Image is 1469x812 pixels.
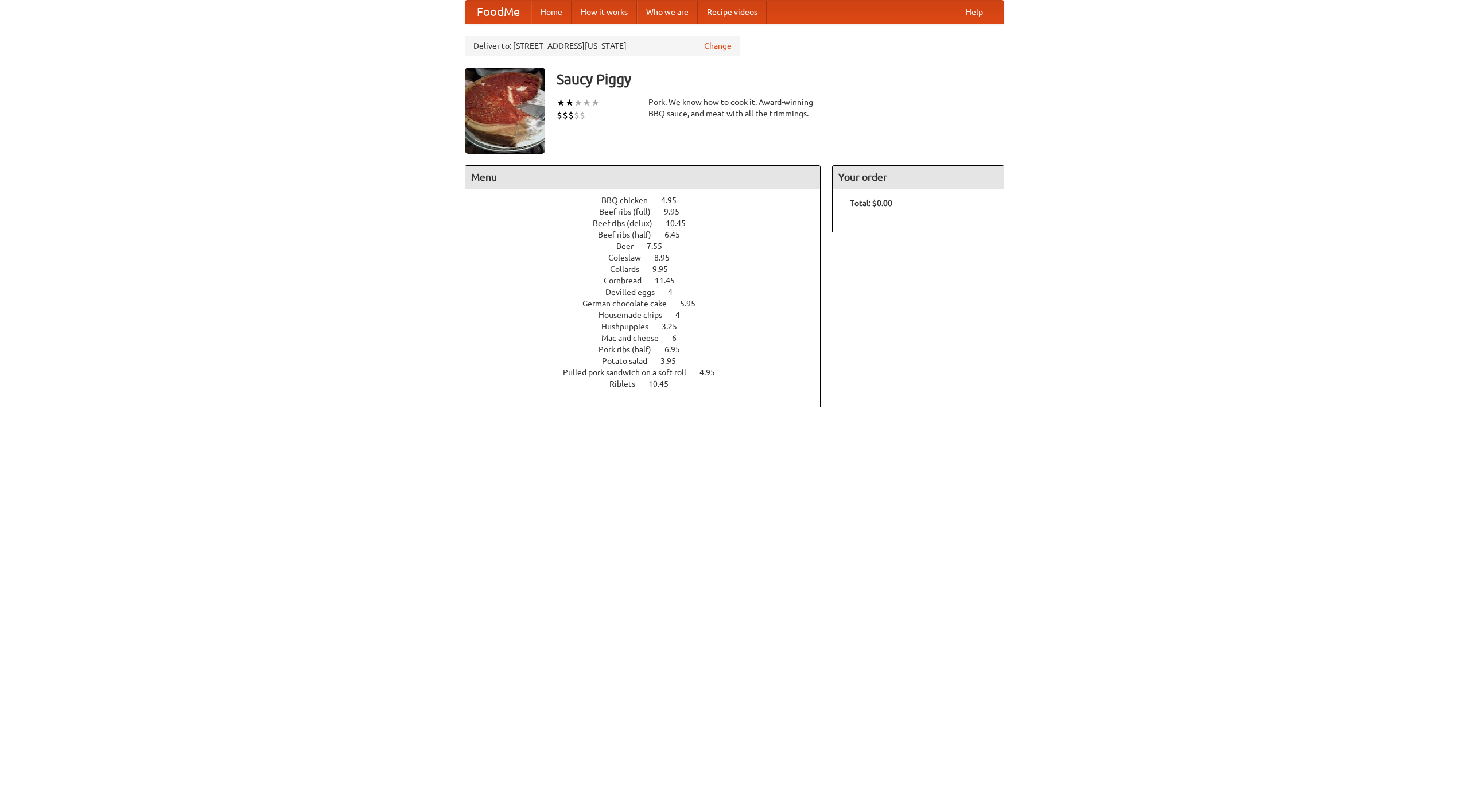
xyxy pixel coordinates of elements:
h4: Your order [833,166,1004,189]
a: How it works [572,1,637,24]
span: 8.95 [654,253,681,262]
span: Mac and cheese [601,333,670,343]
a: BBQ chicken 4.95 [601,196,698,205]
span: 3.95 [660,356,687,366]
span: 3.25 [662,322,689,331]
li: ★ [565,96,574,109]
li: ★ [582,96,591,109]
a: Hushpuppies 3.25 [601,322,698,331]
li: $ [568,109,574,122]
a: Pulled pork sandwich on a soft roll 4.95 [563,368,736,377]
div: Deliver to: [STREET_ADDRESS][US_STATE] [465,36,740,56]
img: angular.jpg [465,68,545,154]
span: 6.45 [664,230,691,239]
a: Home [531,1,572,24]
span: Beef ribs (delux) [593,219,664,228]
li: ★ [574,96,582,109]
span: 5.95 [680,299,707,308]
span: 7.55 [647,242,674,251]
span: 10.45 [666,219,697,228]
a: German chocolate cake 5.95 [582,299,717,308]
span: 6.95 [664,345,691,354]
a: Beef ribs (half) 6.45 [598,230,701,239]
span: Potato salad [602,356,659,366]
a: Recipe videos [698,1,767,24]
h3: Saucy Piggy [557,68,1004,91]
span: Devilled eggs [605,287,666,297]
a: Who we are [637,1,698,24]
span: 6 [672,333,688,343]
span: Riblets [609,379,647,388]
a: Devilled eggs 4 [605,287,694,297]
b: Total: $0.00 [850,199,892,208]
span: 9.95 [652,265,679,274]
span: 10.45 [648,379,680,388]
span: Cornbread [604,276,653,285]
a: Beef ribs (delux) 10.45 [593,219,707,228]
a: Housemade chips 4 [599,310,701,320]
span: Collards [610,265,651,274]
li: $ [557,109,562,122]
span: 4.95 [661,196,688,205]
span: 9.95 [664,207,691,216]
li: $ [574,109,580,122]
span: Pulled pork sandwich on a soft roll [563,368,698,377]
span: Beef ribs (full) [599,207,662,216]
a: Cornbread 11.45 [604,276,696,285]
span: Housemade chips [599,310,674,320]
a: Mac and cheese 6 [601,333,698,343]
a: Pork ribs (half) 6.95 [599,345,701,354]
div: Pork. We know how to cook it. Award-winning BBQ sauce, and meat with all the trimmings. [648,96,821,119]
li: ★ [591,96,600,109]
span: Beer [616,242,645,251]
span: 4 [675,310,691,320]
a: Potato salad 3.95 [602,356,697,366]
span: 4 [668,287,684,297]
li: $ [562,109,568,122]
span: Pork ribs (half) [599,345,663,354]
li: ★ [557,96,565,109]
a: FoodMe [465,1,531,24]
span: BBQ chicken [601,196,659,205]
a: Change [704,40,732,52]
span: 4.95 [699,368,726,377]
a: Riblets 10.45 [609,379,690,388]
a: Coleslaw 8.95 [608,253,691,262]
span: Beef ribs (half) [598,230,663,239]
a: Beef ribs (full) 9.95 [599,207,701,216]
a: Beer 7.55 [616,242,683,251]
a: Collards 9.95 [610,265,689,274]
span: Coleslaw [608,253,652,262]
span: 11.45 [655,276,686,285]
li: $ [580,109,585,122]
span: German chocolate cake [582,299,678,308]
h4: Menu [465,166,820,189]
span: Hushpuppies [601,322,660,331]
a: Help [957,1,992,24]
